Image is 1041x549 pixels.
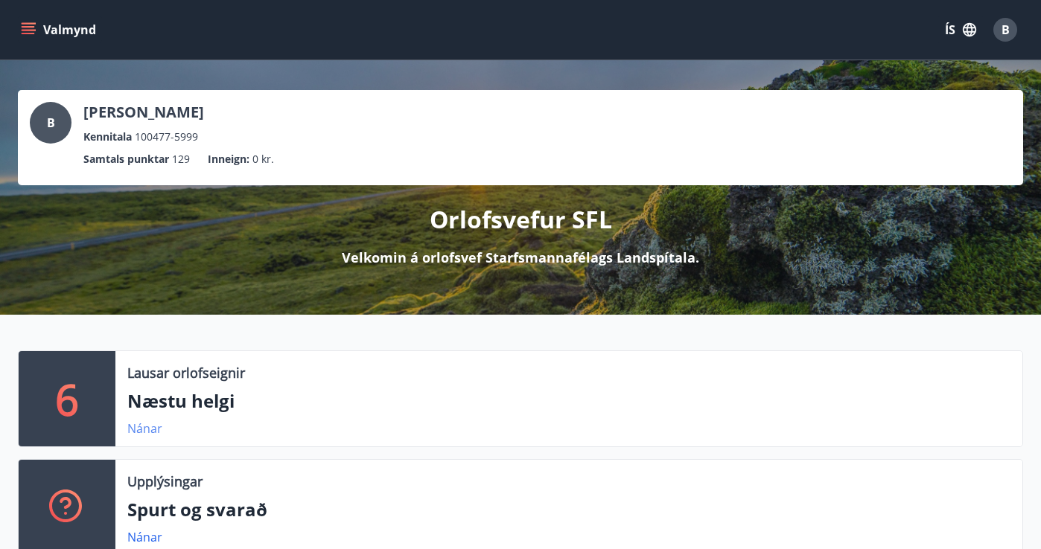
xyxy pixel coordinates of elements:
[83,151,169,167] p: Samtals punktar
[208,151,249,167] p: Inneign :
[1002,22,1010,38] span: B
[83,129,132,145] p: Kennitala
[172,151,190,167] span: 129
[127,497,1010,522] p: Spurt og svarað
[127,388,1010,414] p: Næstu helgi
[135,129,198,145] span: 100477-5999
[430,203,612,236] p: Orlofsvefur SFL
[987,12,1023,48] button: B
[83,102,204,123] p: [PERSON_NAME]
[55,370,79,427] p: 6
[127,529,162,545] a: Nánar
[127,363,245,382] p: Lausar orlofseignir
[47,115,55,131] span: B
[18,16,102,43] button: menu
[342,248,699,267] p: Velkomin á orlofsvef Starfsmannafélags Landspítala.
[127,472,203,491] p: Upplýsingar
[252,151,274,167] span: 0 kr.
[127,420,162,437] a: Nánar
[937,16,984,43] button: ÍS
